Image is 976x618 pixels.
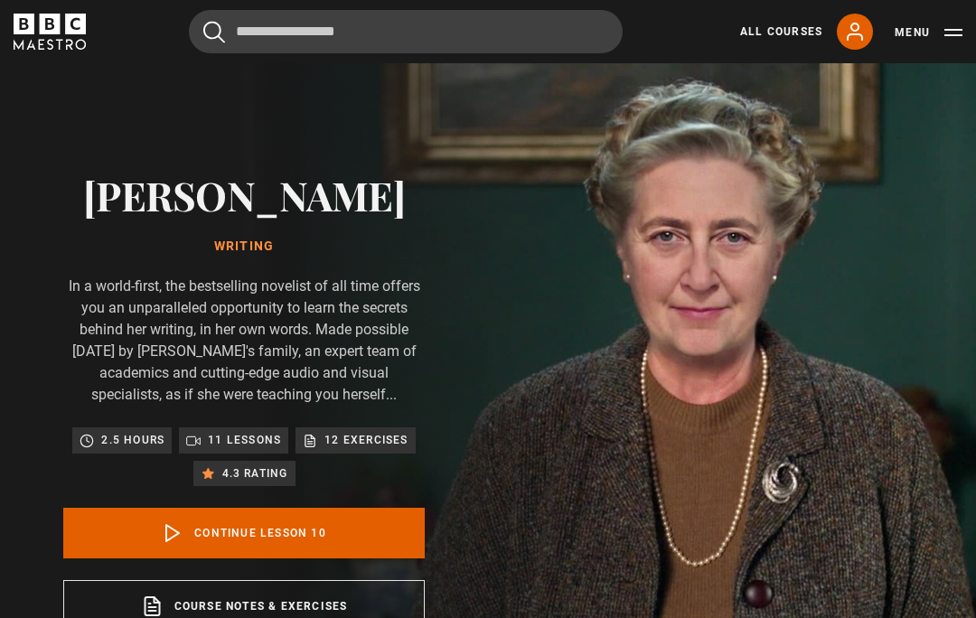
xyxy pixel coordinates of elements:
[895,23,962,42] button: Toggle navigation
[63,172,425,218] h2: [PERSON_NAME]
[63,276,425,406] p: In a world-first, the bestselling novelist of all time offers you an unparalleled opportunity to ...
[63,239,425,254] h1: Writing
[189,10,623,53] input: Search
[324,431,408,449] p: 12 exercises
[101,431,164,449] p: 2.5 hours
[208,431,281,449] p: 11 lessons
[63,508,425,558] a: Continue lesson 10
[740,23,822,40] a: All Courses
[222,464,288,482] p: 4.3 rating
[14,14,86,50] svg: BBC Maestro
[203,21,225,43] button: Submit the search query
